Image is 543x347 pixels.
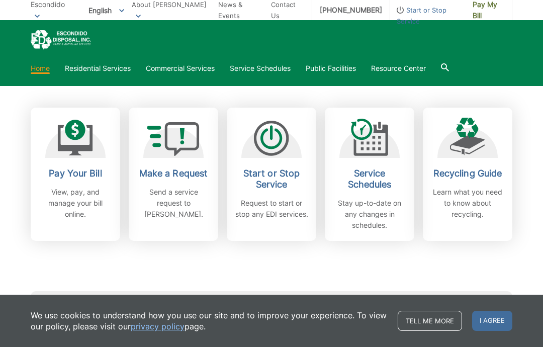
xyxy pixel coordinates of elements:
[230,63,291,74] a: Service Schedules
[136,187,211,220] p: Send a service request to [PERSON_NAME].
[81,2,132,19] span: English
[371,63,426,74] a: Resource Center
[234,168,309,190] h2: Start or Stop Service
[65,63,131,74] a: Residential Services
[31,30,91,50] a: EDCD logo. Return to the homepage.
[131,321,185,332] a: privacy policy
[325,108,414,241] a: Service Schedules Stay up-to-date on any changes in schedules.
[423,108,512,241] a: Recycling Guide Learn what you need to know about recycling.
[129,108,218,241] a: Make a Request Send a service request to [PERSON_NAME].
[430,168,505,179] h2: Recycling Guide
[136,168,211,179] h2: Make a Request
[306,63,356,74] a: Public Facilities
[332,198,407,231] p: Stay up-to-date on any changes in schedules.
[472,311,512,331] span: I agree
[31,310,388,332] p: We use cookies to understand how you use our site and to improve your experience. To view our pol...
[31,108,120,241] a: Pay Your Bill View, pay, and manage your bill online.
[31,63,50,74] a: Home
[146,63,215,74] a: Commercial Services
[234,198,309,220] p: Request to start or stop any EDI services.
[332,168,407,190] h2: Service Schedules
[430,187,505,220] p: Learn what you need to know about recycling.
[398,311,462,331] a: Tell me more
[38,168,113,179] h2: Pay Your Bill
[38,187,113,220] p: View, pay, and manage your bill online.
